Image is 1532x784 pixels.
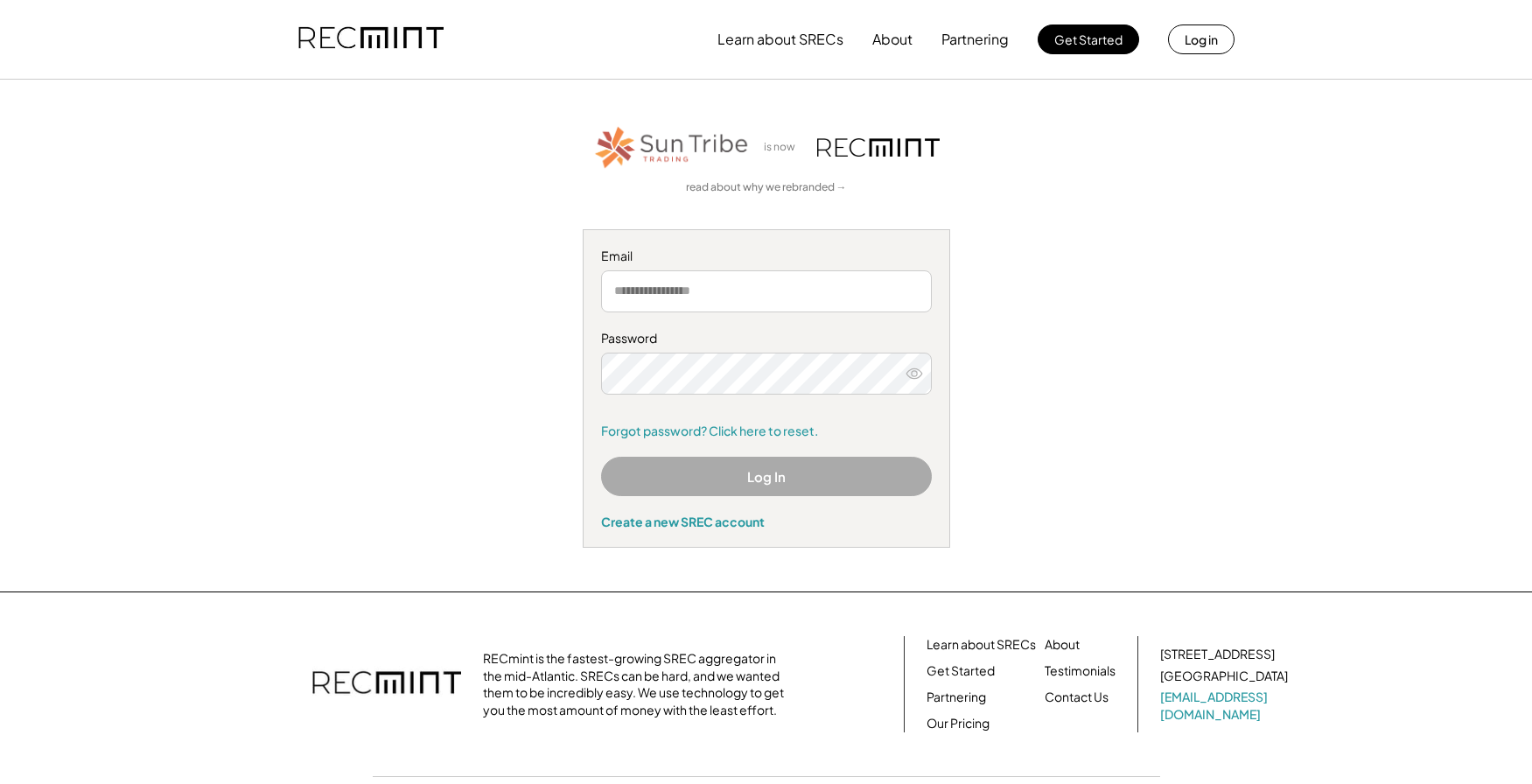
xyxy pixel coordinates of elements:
a: read about why we rebranded → [686,180,847,195]
a: Testimonials [1045,662,1116,680]
a: Contact Us [1045,689,1109,706]
img: STT_Horizontal_Logo%2B-%2BColor.png [593,123,751,171]
img: recmint-logotype%403x.png [312,654,461,715]
div: [GEOGRAPHIC_DATA] [1160,668,1288,685]
a: About [1045,636,1080,654]
div: RECmint is the fastest-growing SREC aggregator in the mid-Atlantic. SRECs can be hard, and we wan... [483,650,794,718]
button: About [872,22,913,57]
div: is now [759,140,808,155]
button: Get Started [1038,24,1139,54]
div: Create a new SREC account [601,514,932,529]
a: Forgot password? Click here to reset. [601,423,932,440]
div: [STREET_ADDRESS] [1160,646,1275,663]
a: [EMAIL_ADDRESS][DOMAIN_NAME] [1160,689,1291,723]
div: Password [601,330,932,347]
div: Email [601,248,932,265]
a: Partnering [927,689,986,706]
button: Log in [1168,24,1235,54]
a: Get Started [927,662,995,680]
button: Partnering [941,22,1009,57]
button: Log In [601,457,932,496]
img: recmint-logotype%403x.png [298,10,444,69]
img: recmint-logotype%403x.png [817,138,940,157]
a: Our Pricing [927,715,990,732]
button: Learn about SRECs [717,22,843,57]
a: Learn about SRECs [927,636,1036,654]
